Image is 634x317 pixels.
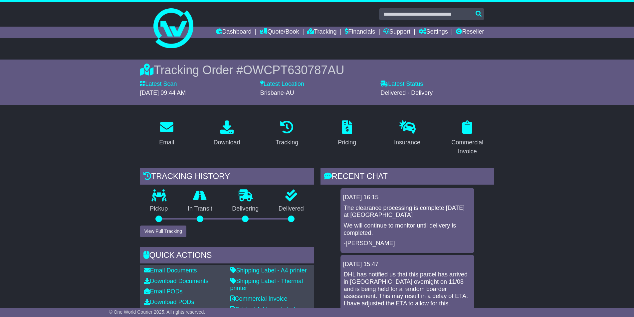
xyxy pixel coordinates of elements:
[209,118,244,149] a: Download
[144,299,194,305] a: Download PODs
[140,63,494,77] div: Tracking Order #
[344,205,471,219] p: The clearance processing is complete [DATE] at [GEOGRAPHIC_DATA]
[140,226,186,237] button: View Full Tracking
[144,288,183,295] a: Email PODs
[343,261,472,268] div: [DATE] 15:47
[320,168,494,186] div: RECENT CHAT
[456,27,484,38] a: Reseller
[159,138,174,147] div: Email
[140,168,314,186] div: Tracking history
[230,267,307,274] a: Shipping Label - A4 printer
[230,295,288,302] a: Commercial Invoice
[343,194,472,201] div: [DATE] 16:15
[260,27,299,38] a: Quote/Book
[344,240,471,247] p: -[PERSON_NAME]
[230,306,295,313] a: Original Address Label
[230,278,303,292] a: Shipping Label - Thermal printer
[380,89,433,96] span: Delivered - Delivery
[144,267,197,274] a: Email Documents
[445,138,490,156] div: Commercial Invoice
[260,89,294,96] span: Brisbane-AU
[140,205,178,213] p: Pickup
[178,205,222,213] p: In Transit
[144,278,209,284] a: Download Documents
[441,118,494,158] a: Commercial Invoice
[276,138,298,147] div: Tracking
[109,309,205,315] span: © One World Courier 2025. All rights reserved.
[243,63,344,77] span: OWCPT630787AU
[213,138,240,147] div: Download
[394,138,420,147] div: Insurance
[383,27,410,38] a: Support
[271,118,303,149] a: Tracking
[260,80,304,88] label: Latest Location
[338,138,356,147] div: Pricing
[140,80,177,88] label: Latest Scan
[307,27,336,38] a: Tracking
[222,205,269,213] p: Delivering
[140,247,314,265] div: Quick Actions
[344,222,471,237] p: We will continue to monitor until delivery is completed.
[140,89,186,96] span: [DATE] 09:44 AM
[269,205,314,213] p: Delivered
[155,118,178,149] a: Email
[390,118,425,149] a: Insurance
[333,118,360,149] a: Pricing
[216,27,252,38] a: Dashboard
[380,80,423,88] label: Latest Status
[419,27,448,38] a: Settings
[345,27,375,38] a: Financials
[344,271,471,307] p: DHL has notified us that this parcel has arrived in [GEOGRAPHIC_DATA] overnight on 11/08 and is b...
